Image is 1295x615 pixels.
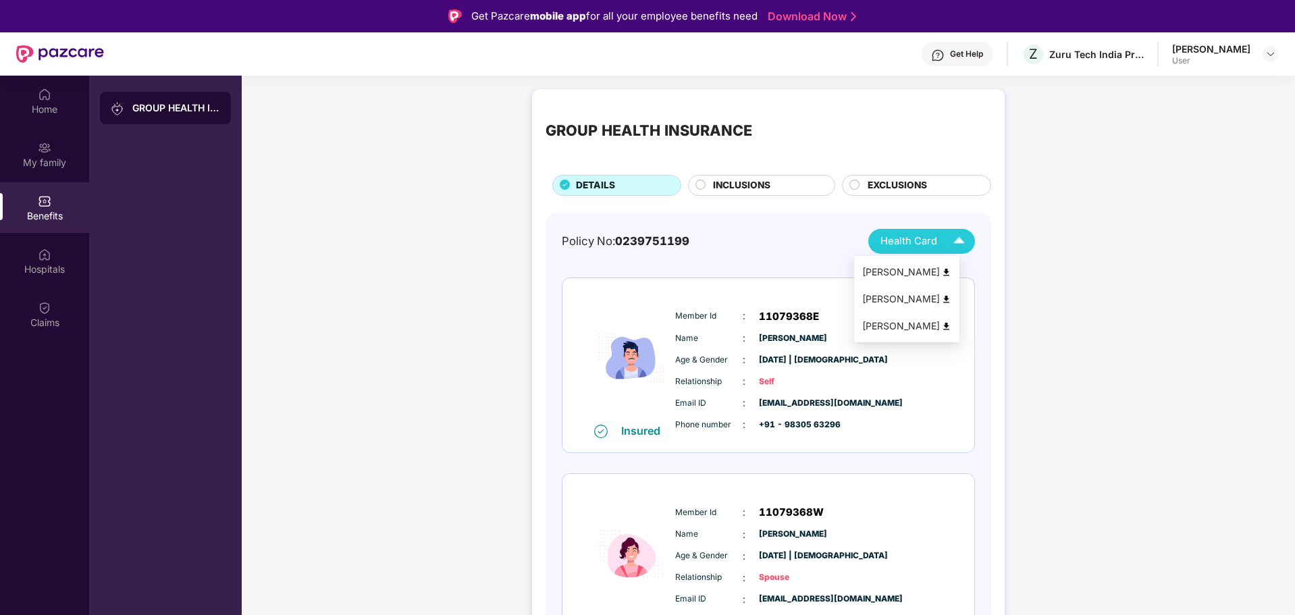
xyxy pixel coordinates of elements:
span: Phone number [675,419,743,431]
span: : [743,352,745,367]
span: : [743,396,745,410]
span: : [743,374,745,389]
img: svg+xml;base64,PHN2ZyB3aWR0aD0iMjAiIGhlaWdodD0iMjAiIHZpZXdCb3g9IjAgMCAyMCAyMCIgZmlsbD0ibm9uZSIgeG... [38,141,51,155]
img: New Pazcare Logo [16,45,104,63]
span: Member Id [675,310,743,323]
img: svg+xml;base64,PHN2ZyBpZD0iQmVuZWZpdHMiIHhtbG5zPSJodHRwOi8vd3d3LnczLm9yZy8yMDAwL3N2ZyIgd2lkdGg9Ij... [38,194,51,208]
div: Zuru Tech India Private Limited [1049,48,1144,61]
span: 11079368E [759,309,819,325]
span: : [743,570,745,585]
span: : [743,592,745,607]
div: Policy No: [562,232,689,250]
span: 11079368W [759,504,824,520]
span: Age & Gender [675,550,743,562]
img: svg+xml;base64,PHN2ZyB4bWxucz0iaHR0cDovL3d3dy53My5vcmcvMjAwMC9zdmciIHdpZHRoPSI0OCIgaGVpZ2h0PSI0OC... [941,321,951,331]
img: svg+xml;base64,PHN2ZyBpZD0iQ2xhaW0iIHhtbG5zPSJodHRwOi8vd3d3LnczLm9yZy8yMDAwL3N2ZyIgd2lkdGg9IjIwIi... [38,301,51,315]
button: Health Card [868,229,975,254]
span: Age & Gender [675,354,743,367]
div: [PERSON_NAME] [1172,43,1250,55]
div: [PERSON_NAME] [862,292,951,306]
div: Get Pazcare for all your employee benefits need [471,8,758,24]
span: Spouse [759,571,826,584]
div: Get Help [950,49,983,59]
span: Member Id [675,506,743,519]
img: svg+xml;base64,PHN2ZyBpZD0iSG9zcGl0YWxzIiB4bWxucz0iaHR0cDovL3d3dy53My5vcmcvMjAwMC9zdmciIHdpZHRoPS... [38,248,51,261]
span: INCLUSIONS [713,178,770,193]
div: User [1172,55,1250,66]
div: GROUP HEALTH INSURANCE [546,119,752,142]
span: : [743,331,745,346]
img: svg+xml;base64,PHN2ZyBpZD0iSG9tZSIgeG1sbnM9Imh0dHA6Ly93d3cudzMub3JnLzIwMDAvc3ZnIiB3aWR0aD0iMjAiIG... [38,88,51,101]
span: : [743,505,745,520]
span: Z [1029,46,1038,62]
span: [PERSON_NAME] [759,332,826,345]
span: Email ID [675,593,743,606]
span: [EMAIL_ADDRESS][DOMAIN_NAME] [759,397,826,410]
span: Relationship [675,375,743,388]
img: svg+xml;base64,PHN2ZyBpZD0iRHJvcGRvd24tMzJ4MzIiIHhtbG5zPSJodHRwOi8vd3d3LnczLm9yZy8yMDAwL3N2ZyIgd2... [1265,49,1276,59]
span: Email ID [675,397,743,410]
img: Icuh8uwCUCF+XjCZyLQsAKiDCM9HiE6CMYmKQaPGkZKaA32CAAACiQcFBJY0IsAAAAASUVORK5CYII= [947,230,971,253]
span: Name [675,332,743,345]
span: : [743,549,745,564]
img: svg+xml;base64,PHN2ZyB4bWxucz0iaHR0cDovL3d3dy53My5vcmcvMjAwMC9zdmciIHdpZHRoPSI0OCIgaGVpZ2h0PSI0OC... [941,294,951,304]
span: +91 - 98305 63296 [759,419,826,431]
img: svg+xml;base64,PHN2ZyB4bWxucz0iaHR0cDovL3d3dy53My5vcmcvMjAwMC9zdmciIHdpZHRoPSIxNiIgaGVpZ2h0PSIxNi... [594,425,608,438]
img: Stroke [851,9,856,24]
img: svg+xml;base64,PHN2ZyBpZD0iSGVscC0zMngzMiIgeG1sbnM9Imh0dHA6Ly93d3cudzMub3JnLzIwMDAvc3ZnIiB3aWR0aD... [931,49,945,62]
div: GROUP HEALTH INSURANCE [132,101,220,115]
img: svg+xml;base64,PHN2ZyB3aWR0aD0iMjAiIGhlaWdodD0iMjAiIHZpZXdCb3g9IjAgMCAyMCAyMCIgZmlsbD0ibm9uZSIgeG... [111,102,124,115]
span: 0239751199 [615,234,689,248]
div: [PERSON_NAME] [862,319,951,333]
span: [PERSON_NAME] [759,528,826,541]
span: [EMAIL_ADDRESS][DOMAIN_NAME] [759,593,826,606]
div: Insured [621,424,668,437]
a: Download Now [768,9,852,24]
span: : [743,527,745,542]
div: [PERSON_NAME] [862,265,951,279]
span: : [743,309,745,323]
span: Health Card [880,234,937,249]
span: [DATE] | [DEMOGRAPHIC_DATA] [759,354,826,367]
img: Logo [448,9,462,23]
span: Name [675,528,743,541]
span: Relationship [675,571,743,584]
span: DETAILS [576,178,615,193]
img: svg+xml;base64,PHN2ZyB4bWxucz0iaHR0cDovL3d3dy53My5vcmcvMjAwMC9zdmciIHdpZHRoPSI0OCIgaGVpZ2h0PSI0OC... [941,267,951,277]
span: : [743,417,745,432]
img: icon [591,292,672,424]
span: EXCLUSIONS [868,178,927,193]
strong: mobile app [530,9,586,22]
span: [DATE] | [DEMOGRAPHIC_DATA] [759,550,826,562]
span: Self [759,375,826,388]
